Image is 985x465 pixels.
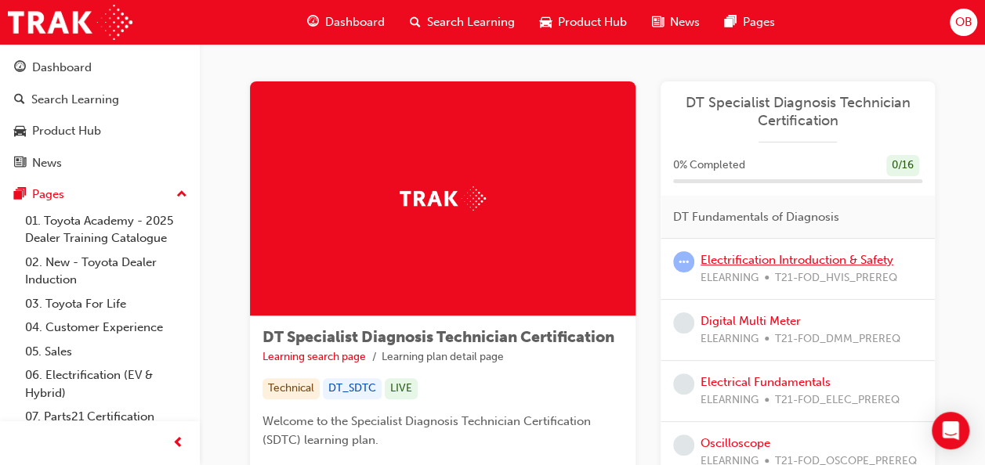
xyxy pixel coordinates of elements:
[701,253,893,267] a: Electrification Introduction & Safety
[950,9,977,36] button: OB
[427,13,515,31] span: Search Learning
[263,328,614,346] span: DT Specialist Diagnosis Technician Certification
[673,434,694,456] span: learningRecordVerb_NONE-icon
[712,6,788,38] a: pages-iconPages
[701,269,759,287] span: ELEARNING
[673,251,694,272] span: learningRecordVerb_ATTEMPT-icon
[19,315,194,340] a: 04. Customer Experience
[701,391,759,409] span: ELEARNING
[954,13,972,31] span: OB
[540,13,552,32] span: car-icon
[31,91,119,109] div: Search Learning
[263,414,594,447] span: Welcome to the Specialist Diagnosis Technician Certification (SDTC) learning plan.
[263,378,320,399] div: Technical
[701,375,831,389] a: Electrical Fundamentals
[397,6,527,38] a: search-iconSearch Learning
[323,378,382,399] div: DT_SDTC
[673,208,839,226] span: DT Fundamentals of Diagnosis
[172,434,184,453] span: prev-icon
[743,13,775,31] span: Pages
[385,378,418,399] div: LIVE
[775,330,900,348] span: T21-FOD_DMM_PREREQ
[673,157,745,175] span: 0 % Completed
[701,330,759,348] span: ELEARNING
[19,251,194,292] a: 02. New - Toyota Dealer Induction
[410,13,421,32] span: search-icon
[14,61,26,75] span: guage-icon
[400,186,486,211] img: Trak
[19,405,194,429] a: 07. Parts21 Certification
[6,53,194,82] a: Dashboard
[670,13,700,31] span: News
[19,209,194,251] a: 01. Toyota Academy - 2025 Dealer Training Catalogue
[19,292,194,316] a: 03. Toyota For Life
[701,436,770,450] a: Oscilloscope
[32,154,62,172] div: News
[325,13,385,31] span: Dashboard
[932,412,969,449] div: Open Intercom Messenger
[6,149,194,178] a: News
[673,373,694,395] span: learningRecordVerb_NONE-icon
[775,391,900,409] span: T21-FOD_ELEC_PREREQ
[307,13,319,32] span: guage-icon
[673,94,922,129] a: DT Specialist Diagnosis Technician Certification
[382,348,504,366] li: Learning plan detail page
[6,180,194,209] button: Pages
[6,117,194,146] a: Product Hub
[19,340,194,364] a: 05. Sales
[176,185,187,205] span: up-icon
[652,13,664,32] span: news-icon
[32,59,92,77] div: Dashboard
[673,312,694,333] span: learningRecordVerb_NONE-icon
[32,122,101,140] div: Product Hub
[527,6,639,38] a: car-iconProduct Hub
[14,93,25,107] span: search-icon
[14,157,26,171] span: news-icon
[639,6,712,38] a: news-iconNews
[6,50,194,180] button: DashboardSearch LearningProduct HubNews
[775,269,897,287] span: T21-FOD_HVIS_PREREQ
[886,155,919,176] div: 0 / 16
[19,363,194,405] a: 06. Electrification (EV & Hybrid)
[558,13,627,31] span: Product Hub
[701,314,801,328] a: Digital Multi Meter
[6,85,194,114] a: Search Learning
[8,5,132,40] img: Trak
[263,350,366,363] a: Learning search page
[14,188,26,202] span: pages-icon
[32,186,64,204] div: Pages
[725,13,737,32] span: pages-icon
[14,124,26,139] span: car-icon
[295,6,397,38] a: guage-iconDashboard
